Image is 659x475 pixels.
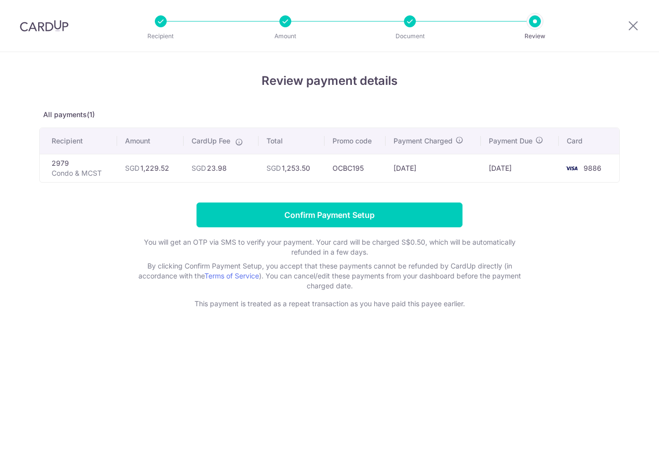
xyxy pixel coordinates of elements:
th: Total [259,128,325,154]
th: Card [559,128,619,154]
td: [DATE] [386,154,481,182]
p: Condo & MCST [52,168,109,178]
span: CardUp Fee [192,136,230,146]
img: CardUp [20,20,68,32]
p: Review [498,31,572,41]
span: Payment Charged [394,136,453,146]
p: By clicking Confirm Payment Setup, you accept that these payments cannot be refunded by CardUp di... [131,261,528,291]
span: SGD [125,164,139,172]
th: Recipient [40,128,117,154]
p: Recipient [124,31,198,41]
td: 2979 [40,154,117,182]
th: Promo code [325,128,386,154]
td: 23.98 [184,154,259,182]
h4: Review payment details [39,72,620,90]
p: You will get an OTP via SMS to verify your payment. Your card will be charged S$0.50, which will ... [131,237,528,257]
img: <span class="translation_missing" title="translation missing: en.account_steps.new_confirm_form.b... [562,162,582,174]
td: 1,253.50 [259,154,325,182]
p: Amount [249,31,322,41]
td: 1,229.52 [117,154,184,182]
span: Payment Due [489,136,532,146]
input: Confirm Payment Setup [197,203,462,227]
p: This payment is treated as a repeat transaction as you have paid this payee earlier. [131,299,528,309]
span: SGD [192,164,206,172]
span: 9886 [584,164,601,172]
td: [DATE] [481,154,559,182]
p: Document [373,31,447,41]
th: Amount [117,128,184,154]
a: Terms of Service [204,271,259,280]
td: OCBC195 [325,154,386,182]
p: All payments(1) [39,110,620,120]
iframe: Opens a widget where you can find more information [595,445,649,470]
span: SGD [266,164,281,172]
